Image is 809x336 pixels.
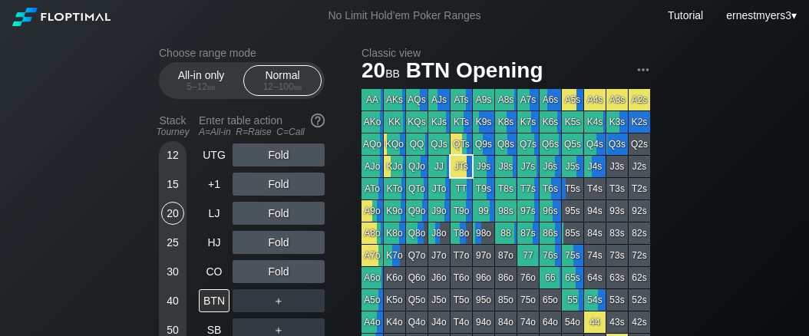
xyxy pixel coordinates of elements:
[584,289,606,311] div: 54s
[384,111,405,133] div: KK
[384,289,405,311] div: K5o
[517,311,539,333] div: 74o
[562,222,583,244] div: 85s
[584,267,606,288] div: 64s
[584,133,606,155] div: Q4s
[233,231,325,254] div: Fold
[495,200,517,222] div: 98s
[517,245,539,266] div: 77
[309,112,326,129] img: help.32db89a4.svg
[606,311,628,333] div: 43s
[584,245,606,266] div: 74s
[495,156,517,177] div: J8s
[428,289,450,311] div: J5o
[517,156,539,177] div: J7s
[517,111,539,133] div: K7s
[629,311,650,333] div: 42s
[362,289,383,311] div: A5o
[562,289,583,311] div: 55
[495,222,517,244] div: 88
[495,111,517,133] div: K8s
[305,9,504,25] div: No Limit Hold’em Poker Ranges
[635,61,652,78] img: ellipsis.fd386fe8.svg
[362,267,383,288] div: A6o
[629,245,650,266] div: 72s
[384,222,405,244] div: K8o
[362,245,383,266] div: A7o
[362,222,383,244] div: A8o
[199,108,325,143] div: Enter table action
[199,143,229,166] div: UTG
[584,111,606,133] div: K4s
[473,111,494,133] div: K9s
[362,111,383,133] div: AKo
[606,289,628,311] div: 53s
[473,89,494,110] div: A9s
[584,156,606,177] div: J4s
[406,222,428,244] div: Q8o
[233,202,325,225] div: Fold
[562,89,583,110] div: A5s
[540,178,561,199] div: T6s
[451,311,472,333] div: T4o
[517,200,539,222] div: 97s
[294,81,302,92] span: bb
[428,156,450,177] div: JJ
[199,231,229,254] div: HJ
[540,222,561,244] div: 86s
[606,89,628,110] div: A3s
[161,173,184,196] div: 15
[517,178,539,199] div: T7s
[406,156,428,177] div: QJo
[406,267,428,288] div: Q6o
[540,133,561,155] div: Q6s
[668,9,703,21] a: Tutorial
[584,89,606,110] div: A4s
[629,200,650,222] div: 92s
[428,267,450,288] div: J6o
[584,200,606,222] div: 94s
[629,267,650,288] div: 62s
[384,178,405,199] div: KTo
[606,200,628,222] div: 93s
[161,202,184,225] div: 20
[495,89,517,110] div: A8s
[207,81,216,92] span: bb
[384,245,405,266] div: K7o
[406,200,428,222] div: Q9o
[250,81,315,92] div: 12 – 100
[199,260,229,283] div: CO
[562,267,583,288] div: 65s
[428,311,450,333] div: J4o
[428,200,450,222] div: J9o
[540,289,561,311] div: 65o
[606,267,628,288] div: 63s
[473,289,494,311] div: 95o
[451,200,472,222] div: T9o
[473,133,494,155] div: Q9s
[606,156,628,177] div: J3s
[428,222,450,244] div: J8o
[153,108,193,143] div: Stack
[233,143,325,166] div: Fold
[562,311,583,333] div: 54o
[247,66,318,95] div: Normal
[451,245,472,266] div: T7o
[606,178,628,199] div: T3s
[540,311,561,333] div: 64o
[12,8,111,26] img: Floptimal logo
[540,267,561,288] div: 66
[362,178,383,199] div: ATo
[629,222,650,244] div: 82s
[495,178,517,199] div: T8s
[540,156,561,177] div: J6s
[517,289,539,311] div: 75o
[406,289,428,311] div: Q5o
[161,260,184,283] div: 30
[562,133,583,155] div: Q5s
[385,64,400,81] span: bb
[629,89,650,110] div: A2s
[722,7,798,24] div: ▾
[362,311,383,333] div: A4o
[161,231,184,254] div: 25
